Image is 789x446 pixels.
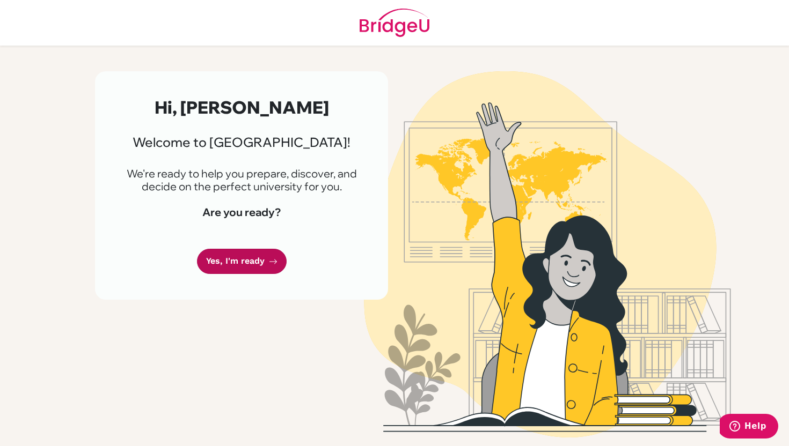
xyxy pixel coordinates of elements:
[121,206,362,219] h4: Are you ready?
[121,97,362,117] h2: Hi, [PERSON_NAME]
[720,414,778,441] iframe: Opens a widget where you can find more information
[121,135,362,150] h3: Welcome to [GEOGRAPHIC_DATA]!
[197,249,287,274] a: Yes, I'm ready
[121,167,362,193] p: We're ready to help you prepare, discover, and decide on the perfect university for you.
